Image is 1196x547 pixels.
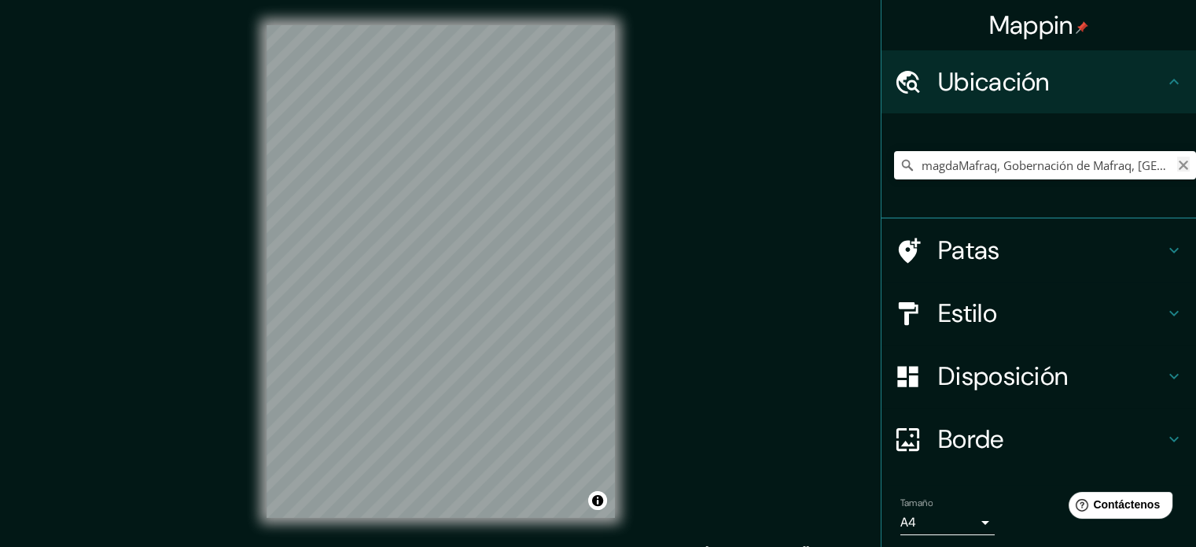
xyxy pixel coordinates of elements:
[881,408,1196,471] div: Borde
[938,234,1000,267] font: Patas
[1056,486,1179,530] iframe: Lanzador de widgets de ayuda
[881,282,1196,345] div: Estilo
[894,151,1196,179] input: Elige tu ciudad o zona
[989,9,1073,42] font: Mappin
[1177,157,1190,172] button: Claro
[881,50,1196,113] div: Ubicación
[881,345,1196,408] div: Disposición
[938,423,1004,456] font: Borde
[900,514,916,530] font: A4
[938,360,1068,393] font: Disposición
[938,297,997,330] font: Estilo
[900,497,933,509] font: Tamaño
[900,510,995,535] div: A4
[588,491,607,510] button: Activar o desactivar atribución
[881,219,1196,282] div: Patas
[938,65,1050,98] font: Ubicación
[267,25,615,518] canvas: Mapa
[1076,21,1088,34] img: pin-icon.png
